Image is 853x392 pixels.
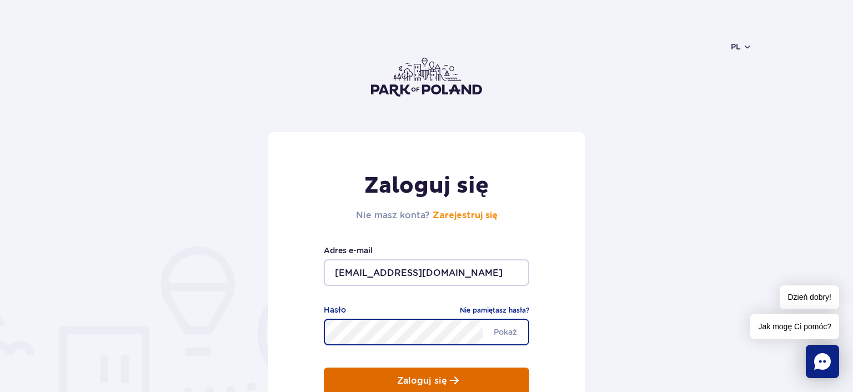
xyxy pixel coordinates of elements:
span: Jak mogę Ci pomóc? [750,314,839,339]
label: Adres e-mail [324,244,529,257]
span: Pokaż [483,320,528,344]
label: Hasło [324,304,346,316]
span: Dzień dobry! [780,285,839,309]
input: Wpisz swój adres e-mail [324,259,529,286]
a: Nie pamiętasz hasła? [460,305,529,316]
a: Zarejestruj się [433,211,498,220]
h1: Zaloguj się [356,172,498,200]
img: Park of Poland logo [371,58,482,97]
p: Zaloguj się [397,376,447,386]
div: Chat [806,345,839,378]
button: pl [731,41,752,52]
h2: Nie masz konta? [356,209,498,222]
